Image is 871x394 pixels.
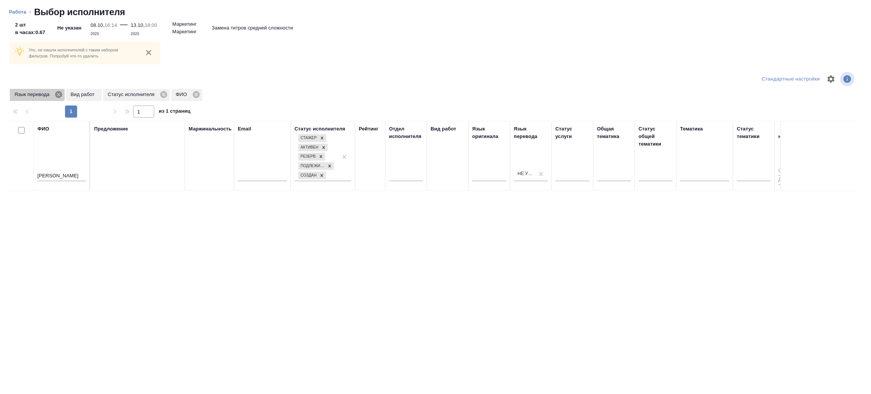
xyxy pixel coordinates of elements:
div: Отдел исполнителя [389,125,423,140]
div: Email [238,125,251,133]
div: Статус исполнителя [103,89,170,101]
span: Настроить таблицу [822,70,840,88]
p: Замена титров средней сложности [212,24,293,32]
div: Не указан [518,171,535,177]
div: Статус исполнителя [294,125,345,133]
p: 16:14 [104,22,117,28]
p: ФИО [176,91,190,98]
div: Стажер, Активен, Резерв, Подлежит внедрению, Создан [298,171,327,180]
h2: Выбор исполнителя [34,6,125,18]
div: ФИО [171,89,202,101]
div: Маржинальность [189,125,232,133]
div: Стажер, Активен, Резерв, Подлежит внедрению, Создан [298,133,327,143]
button: close [143,47,154,58]
div: Кол-во начисл. [778,125,797,140]
p: 08.10, [91,22,105,28]
div: Стажер, Активен, Резерв, Подлежит внедрению, Создан [298,143,329,152]
div: Статус общей тематики [639,125,673,148]
div: Предложение [94,125,128,133]
p: Язык перевода [14,91,52,98]
p: Статус исполнителя [108,91,157,98]
div: Общая тематика [597,125,631,140]
div: Язык перевода [10,89,65,101]
a: Работа [9,9,26,15]
div: Тематика [680,125,703,133]
div: Язык перевода [514,125,548,140]
div: ФИО [37,125,49,133]
div: Рейтинг [359,125,378,133]
div: Язык оригинала [472,125,506,140]
div: — [120,18,128,38]
div: Резерв [298,153,317,161]
div: Стажер, Активен, Резерв, Подлежит внедрению, Создан [298,152,326,161]
li: ‹ [29,8,31,16]
div: Активен [298,144,319,152]
input: До [778,175,797,185]
div: Статус тематики [737,125,771,140]
div: split button [760,73,822,85]
input: От [778,166,797,176]
div: Подлежит внедрению [298,162,325,170]
p: 13.10, [131,22,145,28]
div: Статус услуги [555,125,589,140]
div: Вид работ [431,125,456,133]
p: 2 шт [15,21,45,29]
span: из 1 страниц [159,107,191,118]
div: Стажер, Активен, Резерв, Подлежит внедрению, Создан [298,161,335,171]
p: Маркетинг [172,20,197,28]
nav: breadcrumb [9,6,862,18]
p: 18:00 [145,22,157,28]
div: Стажер [298,134,318,142]
p: Упс, не нашли исполнителей с таким набором фильтров. Попробуй что-то удалить [29,47,137,59]
p: Вид работ [71,91,97,98]
span: Посмотреть информацию [840,72,856,86]
div: Создан [298,172,318,180]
